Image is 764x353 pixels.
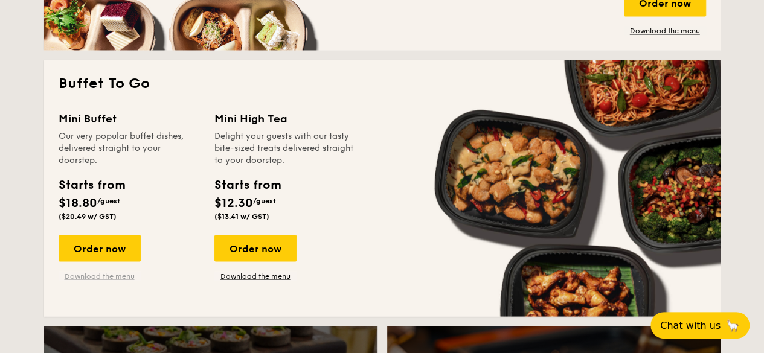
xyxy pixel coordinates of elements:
[59,235,141,261] div: Order now
[214,110,356,127] div: Mini High Tea
[624,26,706,36] a: Download the menu
[214,212,269,220] span: ($13.41 w/ GST)
[214,235,297,261] div: Order now
[59,271,141,281] a: Download the menu
[59,110,200,127] div: Mini Buffet
[59,130,200,166] div: Our very popular buffet dishes, delivered straight to your doorstep.
[725,319,740,332] span: 🦙
[59,196,97,210] span: $18.80
[214,176,280,194] div: Starts from
[97,196,120,205] span: /guest
[59,212,117,220] span: ($20.49 w/ GST)
[253,196,276,205] span: /guest
[214,130,356,166] div: Delight your guests with our tasty bite-sized treats delivered straight to your doorstep.
[59,176,124,194] div: Starts from
[214,196,253,210] span: $12.30
[59,74,706,94] h2: Buffet To Go
[660,320,721,331] span: Chat with us
[650,312,750,339] button: Chat with us🦙
[214,271,297,281] a: Download the menu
